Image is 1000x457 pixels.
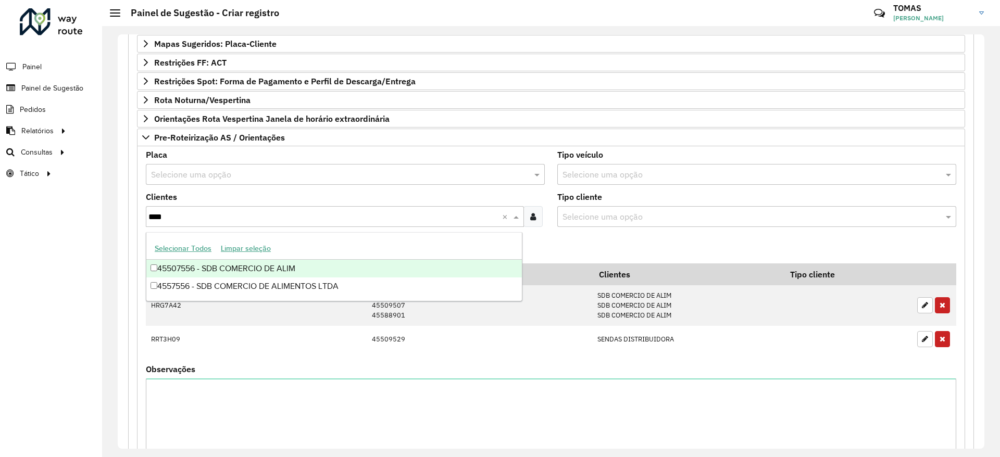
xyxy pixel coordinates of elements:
label: Observações [146,363,195,375]
h3: TOMAS [893,3,971,13]
label: Placa [146,148,167,161]
button: Limpar seleção [216,240,276,257]
a: Rota Noturna/Vespertina [137,91,965,109]
td: 45507639 45509507 45588901 [366,285,592,326]
a: Pre-Roteirização AS / Orientações [137,129,965,146]
span: Restrições FF: ACT [154,58,227,67]
td: HRG7A42 [146,285,235,326]
a: Restrições FF: ACT [137,54,965,71]
label: Clientes [146,191,177,203]
a: Restrições Spot: Forma de Pagamento e Perfil de Descarga/Entrega [137,72,965,90]
ng-dropdown-panel: Options list [146,232,522,301]
a: Orientações Rota Vespertina Janela de horário extraordinária [137,110,965,128]
th: Clientes [592,263,783,285]
h2: Painel de Sugestão - Criar registro [120,7,279,19]
span: Orientações Rota Vespertina Janela de horário extraordinária [154,115,390,123]
td: SDB COMERCIO DE ALIM SDB COMERCIO DE ALIM SDB COMERCIO DE ALIM [592,285,783,326]
a: Mapas Sugeridos: Placa-Cliente [137,35,965,53]
span: Painel de Sugestão [21,83,83,94]
th: Tipo cliente [783,263,912,285]
a: Contato Rápido [868,2,891,24]
label: Tipo cliente [557,191,602,203]
span: Rota Noturna/Vespertina [154,96,251,104]
span: [PERSON_NAME] [893,14,971,23]
span: Relatórios [21,125,54,136]
td: SENDAS DISTRIBUIDORA [592,326,783,353]
span: Clear all [502,210,511,223]
span: Tático [20,168,39,179]
td: RRT3H09 [146,326,235,353]
span: Pre-Roteirização AS / Orientações [154,133,285,142]
span: Pedidos [20,104,46,115]
div: 4557556 - SDB COMERCIO DE ALIMENTOS LTDA [146,277,522,295]
span: Restrições Spot: Forma de Pagamento e Perfil de Descarga/Entrega [154,77,416,85]
span: Consultas [21,147,53,158]
td: 45509529 [366,326,592,353]
span: Mapas Sugeridos: Placa-Cliente [154,40,277,48]
span: Painel [22,61,42,72]
div: 45507556 - SDB COMERCIO DE ALIM [146,260,522,277]
button: Selecionar Todos [150,240,216,257]
label: Tipo veículo [557,148,603,161]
